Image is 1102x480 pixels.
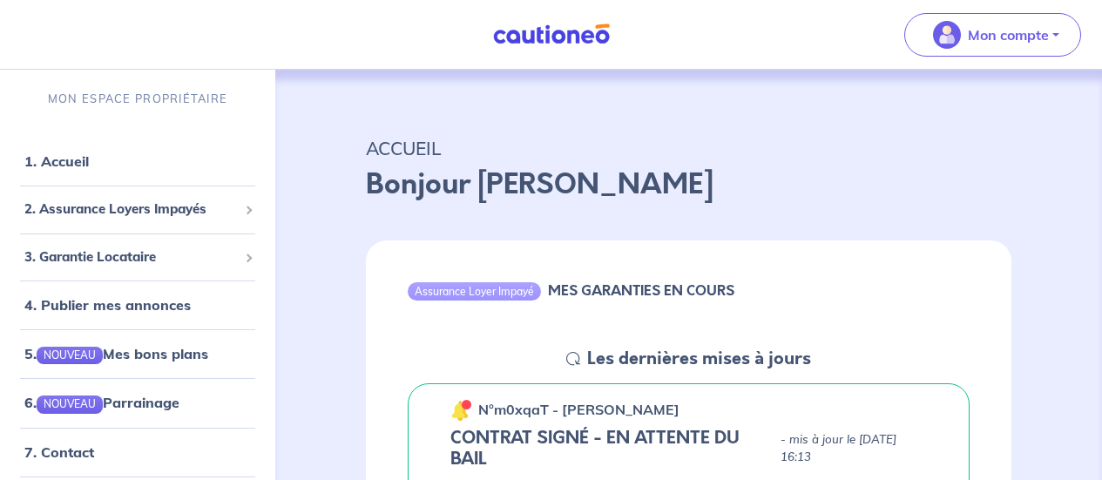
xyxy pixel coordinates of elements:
a: 6.NOUVEAUParrainage [24,394,179,411]
img: Cautioneo [486,24,617,45]
p: MON ESPACE PROPRIÉTAIRE [48,91,227,107]
button: illu_account_valid_menu.svgMon compte [904,13,1081,57]
div: 5.NOUVEAUMes bons plans [7,336,268,371]
img: illu_account_valid_menu.svg [933,21,961,49]
h5: Les dernières mises à jours [587,348,811,369]
div: 3. Garantie Locataire [7,240,268,274]
div: 2. Assurance Loyers Impayés [7,193,268,226]
p: n°m0xqaT - [PERSON_NAME] [478,399,679,420]
p: Mon compte [968,24,1049,45]
div: 7. Contact [7,435,268,470]
div: 1. Accueil [7,144,268,179]
div: 4. Publier mes annonces [7,287,268,322]
a: 7. Contact [24,443,94,461]
span: 2. Assurance Loyers Impayés [24,199,238,220]
div: 6.NOUVEAUParrainage [7,385,268,420]
p: Bonjour [PERSON_NAME] [366,164,1011,206]
span: 3. Garantie Locataire [24,247,238,267]
a: 5.NOUVEAUMes bons plans [24,345,208,362]
h6: MES GARANTIES EN COURS [548,282,734,299]
div: Assurance Loyer Impayé [408,282,541,300]
p: - mis à jour le [DATE] 16:13 [781,431,927,466]
a: 4. Publier mes annonces [24,296,191,314]
div: state: CONTRACT-SIGNED, Context: NEW,CHOOSE-CERTIFICATE,ALONE,LESSOR-DOCUMENTS [450,428,927,470]
p: ACCUEIL [366,132,1011,164]
img: 🔔 [450,400,471,421]
h5: CONTRAT SIGNÉ - EN ATTENTE DU BAIL [450,428,774,470]
a: 1. Accueil [24,152,89,170]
